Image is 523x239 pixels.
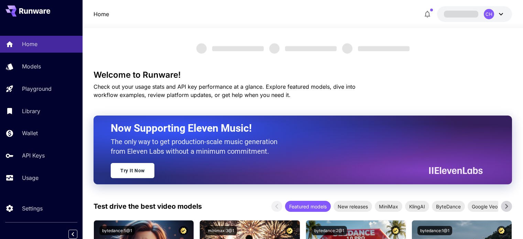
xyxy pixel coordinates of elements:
[99,226,135,235] button: bytedance:5@1
[205,226,237,235] button: minimax:3@1
[22,40,37,48] p: Home
[68,230,77,239] button: Collapse sidebar
[22,151,45,160] p: API Keys
[285,203,331,210] span: Featured models
[432,201,465,212] div: ByteDance
[22,62,41,70] p: Models
[22,107,40,115] p: Library
[417,226,452,235] button: bytedance:1@1
[111,163,154,178] a: Try It Now
[375,203,402,210] span: MiniMax
[312,226,347,235] button: bytedance:2@1
[391,226,400,235] button: Certified Model – Vetted for best performance and includes a commercial license.
[484,9,494,19] div: CH
[375,201,402,212] div: MiniMax
[405,203,429,210] span: KlingAI
[285,201,331,212] div: Featured models
[94,83,356,98] span: Check out your usage stats and API key performance at a glance. Explore featured models, dive int...
[405,201,429,212] div: KlingAI
[437,6,512,22] button: CH
[285,226,294,235] button: Certified Model – Vetted for best performance and includes a commercial license.
[22,204,43,213] p: Settings
[432,203,465,210] span: ByteDance
[22,129,38,137] p: Wallet
[111,122,478,135] h2: Now Supporting Eleven Music!
[179,226,188,235] button: Certified Model – Vetted for best performance and includes a commercial license.
[334,203,372,210] span: New releases
[111,137,283,156] p: The only way to get production-scale music generation from Eleven Labs without a minimum commitment.
[497,226,506,235] button: Certified Model – Vetted for best performance and includes a commercial license.
[94,10,109,18] nav: breadcrumb
[94,10,109,18] a: Home
[468,203,502,210] span: Google Veo
[334,201,372,212] div: New releases
[94,70,512,80] h3: Welcome to Runware!
[468,201,502,212] div: Google Veo
[22,174,39,182] p: Usage
[94,201,202,211] p: Test drive the best video models
[22,85,52,93] p: Playground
